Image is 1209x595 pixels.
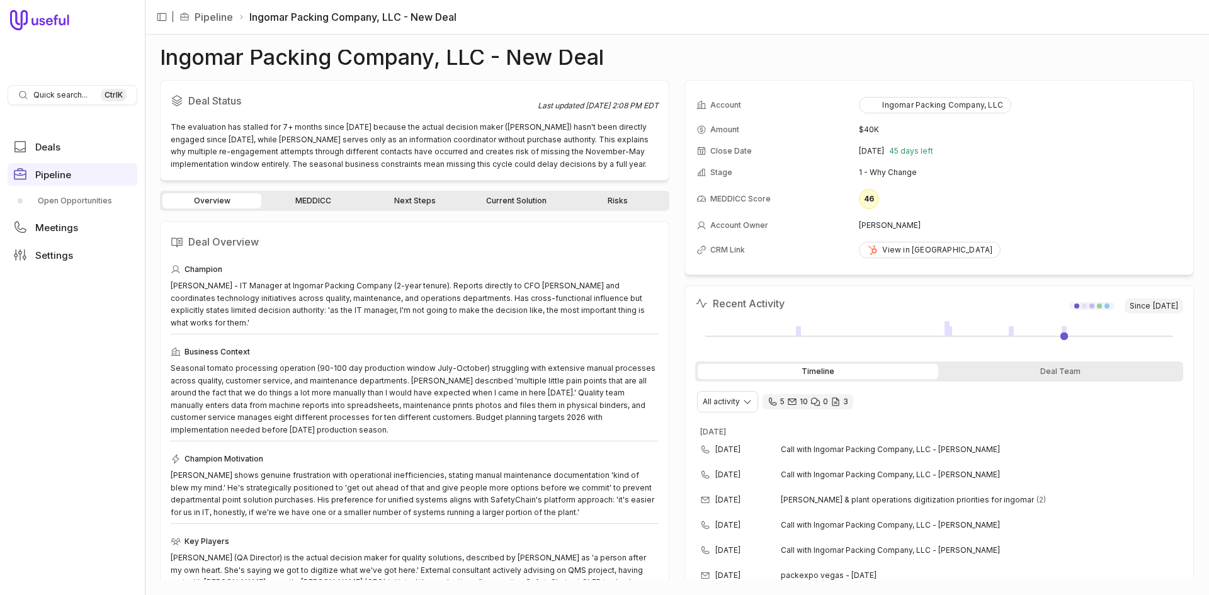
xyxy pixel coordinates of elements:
span: Close Date [710,146,752,156]
div: Timeline [698,364,938,379]
span: MEDDICC Score [710,194,771,204]
div: Business Context [171,344,659,360]
time: [DATE] [715,520,741,530]
button: Ingomar Packing Company, LLC [859,97,1011,113]
span: packexpo vegas - [DATE] [781,570,877,581]
h2: Deal Status [171,91,538,111]
div: The evaluation has stalled for 7+ months since [DATE] because the actual decision maker ([PERSON_... [171,121,659,170]
time: [DATE] [715,445,741,455]
div: 5 calls and 10 email threads [763,394,853,409]
div: Key Players [171,534,659,549]
span: Since [1125,298,1183,314]
span: CRM Link [710,245,745,255]
div: Champion Motivation [171,451,659,467]
div: View in [GEOGRAPHIC_DATA] [867,245,992,255]
a: Settings [8,244,137,266]
span: | [171,9,174,25]
a: Pipeline [8,163,137,186]
time: [DATE] [715,470,741,480]
time: [DATE] [859,146,884,156]
span: Call with Ingomar Packing Company, LLC - [PERSON_NAME] [781,470,1163,480]
div: [PERSON_NAME] - IT Manager at Ingomar Packing Company (2-year tenure). Reports directly to CFO [P... [171,280,659,329]
span: Settings [35,251,73,260]
span: 45 days left [889,146,933,156]
td: [PERSON_NAME] [859,215,1182,235]
a: Pipeline [195,9,233,25]
div: Seasonal tomato processing operation (90-100 day production window July-October) struggling with ... [171,362,659,436]
span: Stage [710,167,732,178]
span: Call with Ingomar Packing Company, LLC - [PERSON_NAME] [781,545,1163,555]
span: Pipeline [35,170,71,179]
div: Last updated [538,101,659,111]
span: Account Owner [710,220,768,230]
div: [PERSON_NAME] shows genuine frustration with operational inefficiencies, stating manual maintenan... [171,469,659,518]
h2: Recent Activity [695,296,785,311]
time: [DATE] [715,545,741,555]
h1: Ingomar Packing Company, LLC - New Deal [160,50,604,65]
a: Meetings [8,216,137,239]
span: [PERSON_NAME] & plant operations digitization priorities for ingomar [781,495,1034,505]
a: Deals [8,135,137,158]
h2: Deal Overview [171,232,659,252]
time: [DATE] 2:08 PM EDT [586,101,659,110]
td: $40K [859,120,1182,140]
a: Overview [162,193,261,208]
li: Ingomar Packing Company, LLC - New Deal [238,9,457,25]
a: MEDDICC [264,193,363,208]
span: Call with Ingomar Packing Company, LLC - [PERSON_NAME] [781,445,1163,455]
td: 1 - Why Change [859,162,1182,183]
time: [DATE] [1153,301,1178,311]
a: View in [GEOGRAPHIC_DATA] [859,242,1001,258]
button: Collapse sidebar [152,8,171,26]
time: [DATE] [715,495,741,505]
time: [DATE] [715,570,741,581]
span: 2 emails in thread [1036,495,1046,505]
a: Open Opportunities [8,191,137,211]
a: Risks [568,193,667,208]
span: Deals [35,142,60,152]
div: Pipeline submenu [8,191,137,211]
time: [DATE] [700,427,726,436]
span: Call with Ingomar Packing Company, LLC - [PERSON_NAME] [781,520,1163,530]
a: Current Solution [467,193,565,208]
span: Quick search... [33,90,88,100]
div: Ingomar Packing Company, LLC [867,100,1003,110]
span: Amount [710,125,739,135]
a: Next Steps [365,193,464,208]
div: 46 [859,189,879,209]
div: Champion [171,262,659,277]
span: Account [710,100,741,110]
div: Deal Team [941,364,1181,379]
span: Meetings [35,223,78,232]
kbd: Ctrl K [101,89,127,101]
